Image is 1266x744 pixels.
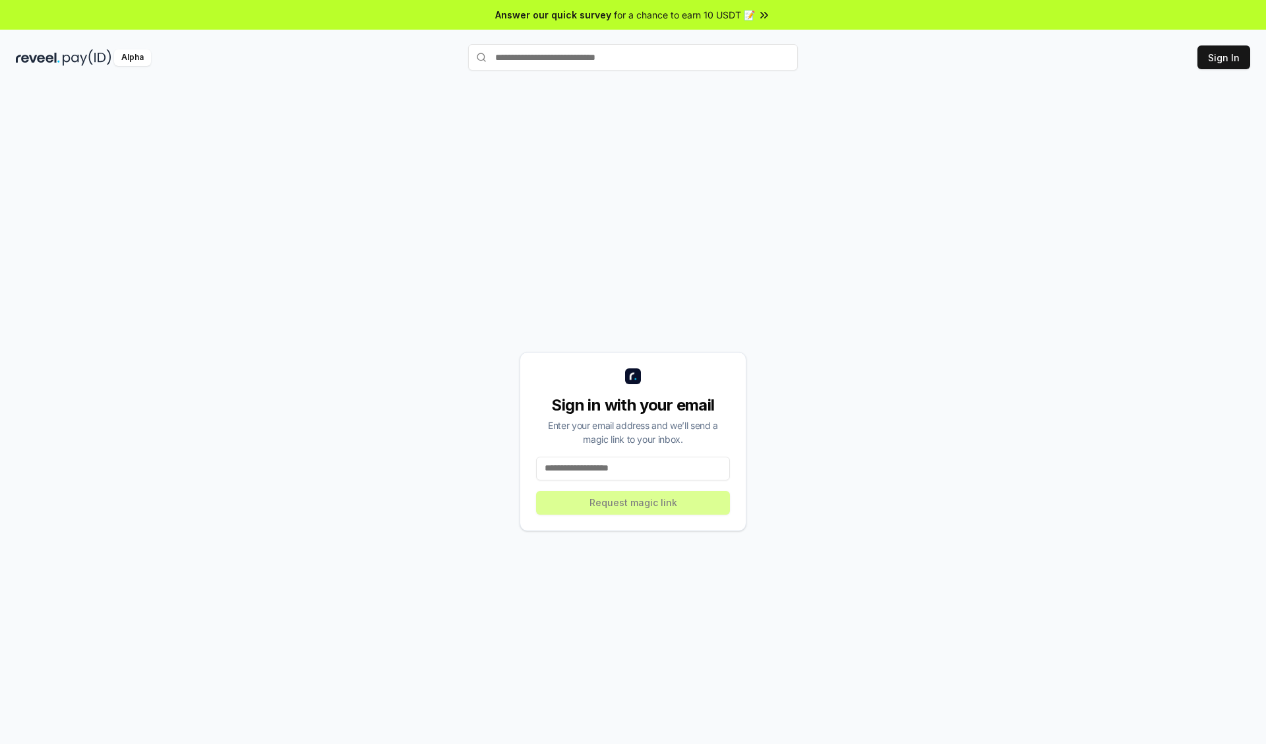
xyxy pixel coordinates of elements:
img: reveel_dark [16,49,60,66]
div: Enter your email address and we’ll send a magic link to your inbox. [536,418,730,446]
img: pay_id [63,49,111,66]
div: Sign in with your email [536,395,730,416]
span: Answer our quick survey [495,8,611,22]
span: for a chance to earn 10 USDT 📝 [614,8,755,22]
button: Sign In [1197,45,1250,69]
img: logo_small [625,368,641,384]
div: Alpha [114,49,151,66]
